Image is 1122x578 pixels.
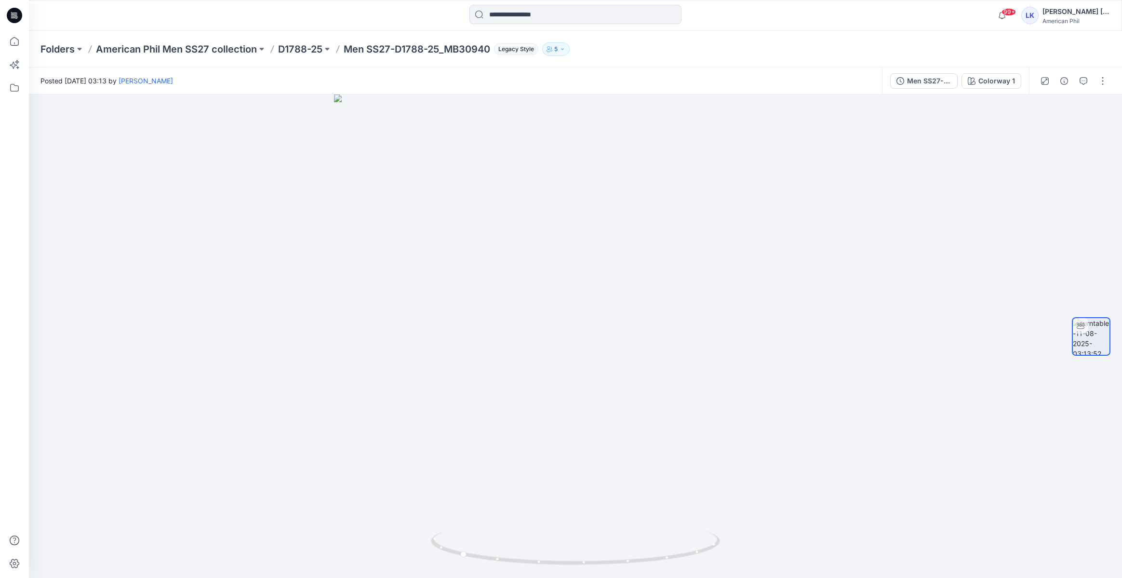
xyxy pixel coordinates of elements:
[96,42,257,56] a: American Phil Men SS27 collection
[1042,17,1110,25] div: American Phil
[490,42,538,56] button: Legacy Style
[1002,8,1016,16] span: 99+
[1021,7,1039,24] div: LK
[494,43,538,55] span: Legacy Style
[1073,318,1109,355] img: turntable-11-08-2025-03:13:52
[1042,6,1110,17] div: [PERSON_NAME] [PERSON_NAME]
[542,42,570,56] button: 5
[40,76,173,86] span: Posted [DATE] 03:13 by
[119,77,173,85] a: [PERSON_NAME]
[344,42,490,56] p: Men SS27-D1788-25_MB30940
[1056,73,1072,89] button: Details
[978,76,1015,86] div: Colorway 1
[890,73,958,89] button: Men SS27-D1788-25_MB30940
[962,73,1021,89] button: Colorway 1
[554,44,558,54] p: 5
[907,76,951,86] div: Men SS27-D1788-25_MB30940
[40,42,75,56] a: Folders
[278,42,322,56] a: D1788-25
